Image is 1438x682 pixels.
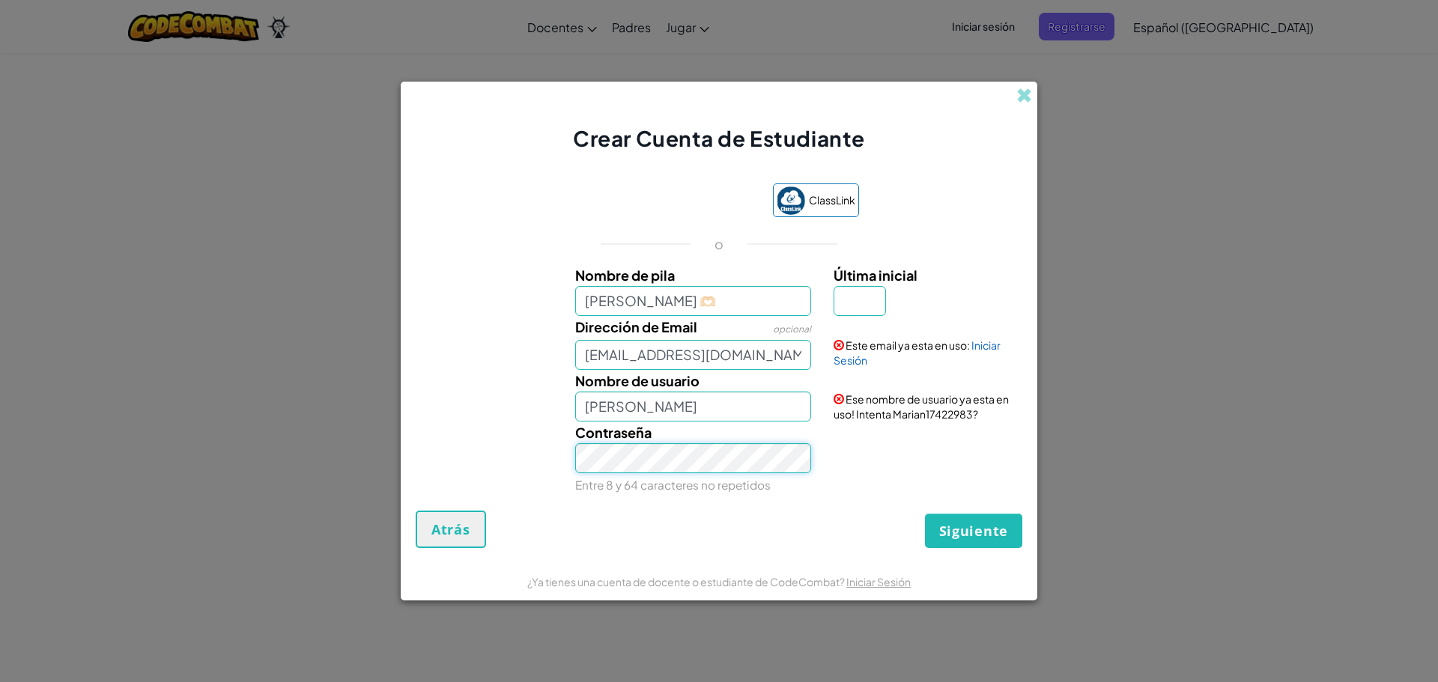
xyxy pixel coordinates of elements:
[834,338,1001,367] a: Iniciar Sesión
[575,478,771,492] small: Entre 8 y 64 caracteres no repetidos
[571,185,765,218] iframe: Botón Iniciar sesión con Google
[834,267,917,284] span: Última inicial
[846,338,970,352] span: Este email ya esta en uso:
[527,575,846,588] span: ¿Ya tienes una cuenta de docente o estudiante de CodeCombat?
[575,318,697,335] span: Dirección de Email
[834,392,1009,421] span: Ese nombre de usuario ya esta en uso! Intenta Marian17422983?
[575,372,700,389] span: Nombre de usuario
[777,186,805,215] img: classlink-logo-small.png
[846,575,911,588] a: Iniciar Sesión
[575,424,652,441] span: Contraseña
[939,522,1008,540] span: Siguiente
[809,189,855,211] span: ClassLink
[416,511,486,548] button: Atrás
[575,267,675,284] span: Nombre de pila
[715,235,723,253] p: o
[431,520,470,538] span: Atrás
[773,323,811,335] span: opcional
[925,514,1022,548] button: Siguiente
[573,125,865,151] span: Crear Cuenta de Estudiante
